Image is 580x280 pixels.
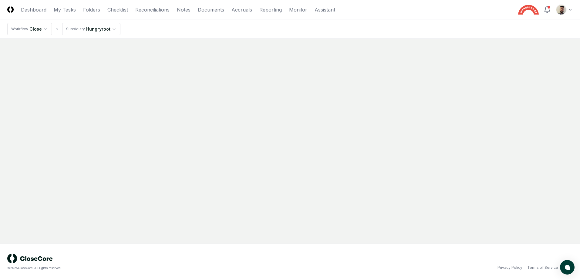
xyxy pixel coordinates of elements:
img: Hungryroot logo [518,5,539,15]
a: Monitor [289,6,307,13]
a: Accruals [231,6,252,13]
a: Reconciliations [135,6,170,13]
a: Terms of Service [527,265,558,270]
a: Documents [198,6,224,13]
img: d09822cc-9b6d-4858-8d66-9570c114c672_214030b4-299a-48fd-ad93-fc7c7aef54c6.png [556,5,566,15]
img: Logo [7,6,14,13]
div: © 2025 CloseCore. All rights reserved. [7,266,290,270]
a: Reporting [259,6,282,13]
a: Dashboard [21,6,46,13]
a: Folders [83,6,100,13]
a: Notes [177,6,191,13]
div: Subsidiary [66,26,85,32]
button: atlas-launcher [560,260,575,275]
div: Workflow [11,26,28,32]
a: Assistant [315,6,335,13]
nav: breadcrumb [7,23,120,35]
a: Privacy Policy [497,265,522,270]
a: My Tasks [54,6,76,13]
a: Checklist [107,6,128,13]
img: logo [7,254,53,263]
